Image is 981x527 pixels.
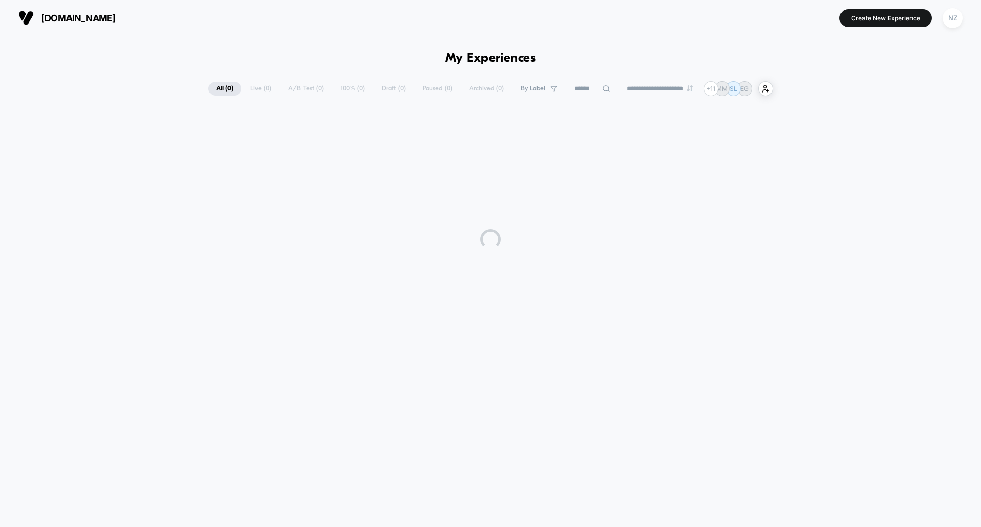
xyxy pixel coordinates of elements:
p: SL [730,85,737,93]
button: Create New Experience [839,9,932,27]
p: MM [716,85,728,93]
span: All ( 0 ) [208,82,241,96]
span: [DOMAIN_NAME] [41,13,115,24]
p: EG [740,85,749,93]
span: By Label [521,85,545,93]
button: [DOMAIN_NAME] [15,10,119,26]
div: NZ [943,8,963,28]
h1: My Experiences [445,51,536,66]
img: Visually logo [18,10,34,26]
img: end [687,85,693,91]
div: + 11 [704,81,718,96]
button: NZ [940,8,966,29]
